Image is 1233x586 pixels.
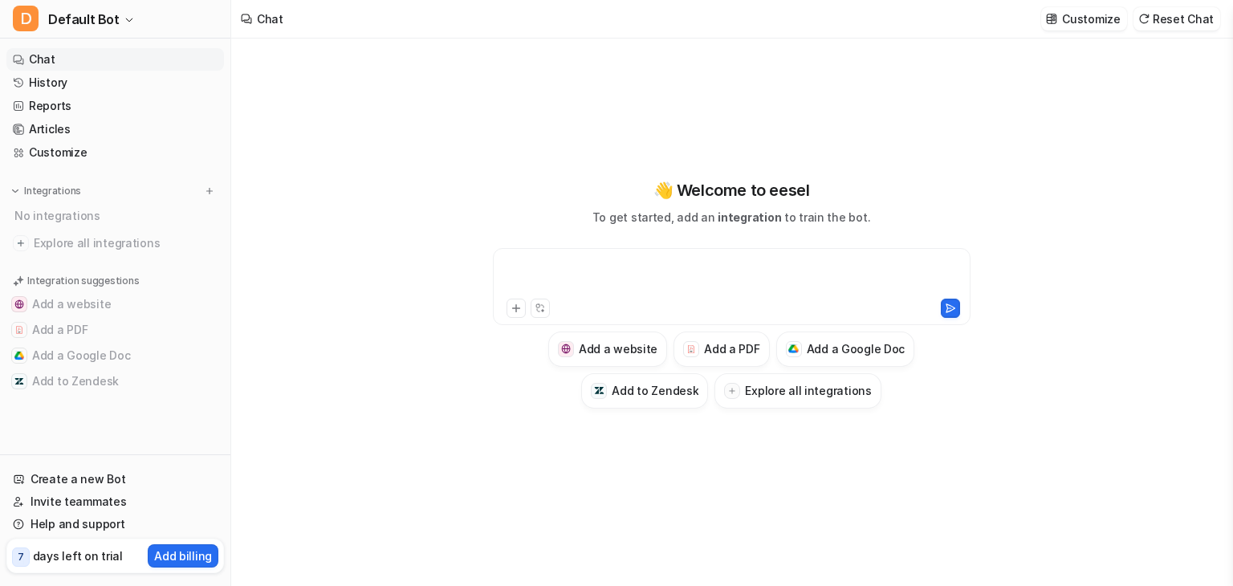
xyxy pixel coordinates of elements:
a: Create a new Bot [6,468,224,490]
button: Reset Chat [1133,7,1220,31]
span: Default Bot [48,8,120,31]
img: customize [1046,13,1057,25]
div: No integrations [10,202,224,229]
img: Add a PDF [686,344,697,354]
h3: Add a website [579,340,657,357]
a: Customize [6,141,224,164]
p: days left on trial [33,547,123,564]
img: reset [1138,13,1150,25]
button: Add a websiteAdd a website [6,291,224,317]
img: Add a website [14,299,24,309]
a: Reports [6,95,224,117]
button: Add billing [148,544,218,568]
h3: Explore all integrations [745,382,871,399]
p: Integrations [24,185,81,197]
div: Chat [257,10,283,27]
h3: Add a PDF [704,340,759,357]
a: Invite teammates [6,490,224,513]
p: Integration suggestions [27,274,139,288]
img: expand menu [10,185,21,197]
button: Customize [1041,7,1126,31]
img: explore all integrations [13,235,29,251]
a: Articles [6,118,224,140]
h3: Add to Zendesk [612,382,698,399]
h3: Add a Google Doc [807,340,905,357]
a: Help and support [6,513,224,535]
a: History [6,71,224,94]
p: 7 [18,550,24,564]
span: Explore all integrations [34,230,218,256]
button: Add to ZendeskAdd to Zendesk [6,368,224,394]
button: Add a Google DocAdd a Google Doc [6,343,224,368]
button: Integrations [6,183,86,199]
button: Add a PDFAdd a PDF [673,332,769,367]
button: Add a PDFAdd a PDF [6,317,224,343]
img: Add a website [561,344,572,354]
img: Add a PDF [14,325,24,335]
button: Add a websiteAdd a website [548,332,667,367]
a: Chat [6,48,224,71]
span: integration [718,210,781,224]
img: Add to Zendesk [14,376,24,386]
p: Add billing [154,547,212,564]
span: D [13,6,39,31]
button: Explore all integrations [714,373,881,409]
button: Add a Google DocAdd a Google Doc [776,332,915,367]
p: To get started, add an to train the bot. [592,209,870,226]
img: menu_add.svg [204,185,215,197]
button: Add to ZendeskAdd to Zendesk [581,373,708,409]
p: 👋 Welcome to eesel [653,178,810,202]
p: Customize [1062,10,1120,27]
img: Add to Zendesk [594,385,604,396]
img: Add a Google Doc [788,344,799,354]
a: Explore all integrations [6,232,224,254]
img: Add a Google Doc [14,351,24,360]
